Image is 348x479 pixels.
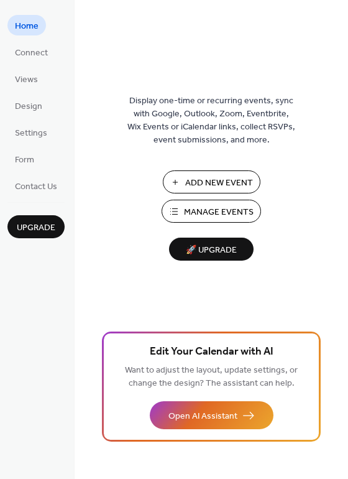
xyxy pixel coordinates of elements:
[127,95,295,147] span: Display one-time or recurring events, sync with Google, Outlook, Zoom, Eventbrite, Wix Events or ...
[150,401,273,429] button: Open AI Assistant
[7,95,50,116] a: Design
[7,42,55,62] a: Connect
[7,215,65,238] button: Upgrade
[15,154,34,167] span: Form
[17,221,55,235] span: Upgrade
[168,410,237,423] span: Open AI Assistant
[150,343,273,361] span: Edit Your Calendar with AI
[15,20,39,33] span: Home
[162,200,261,223] button: Manage Events
[7,149,42,169] a: Form
[169,238,254,261] button: 🚀 Upgrade
[125,362,298,392] span: Want to adjust the layout, update settings, or change the design? The assistant can help.
[7,122,55,142] a: Settings
[7,175,65,196] a: Contact Us
[163,170,260,193] button: Add New Event
[185,177,253,190] span: Add New Event
[7,68,45,89] a: Views
[176,242,246,259] span: 🚀 Upgrade
[15,127,47,140] span: Settings
[15,47,48,60] span: Connect
[15,73,38,86] span: Views
[15,100,42,113] span: Design
[7,15,46,35] a: Home
[15,180,57,193] span: Contact Us
[184,206,254,219] span: Manage Events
